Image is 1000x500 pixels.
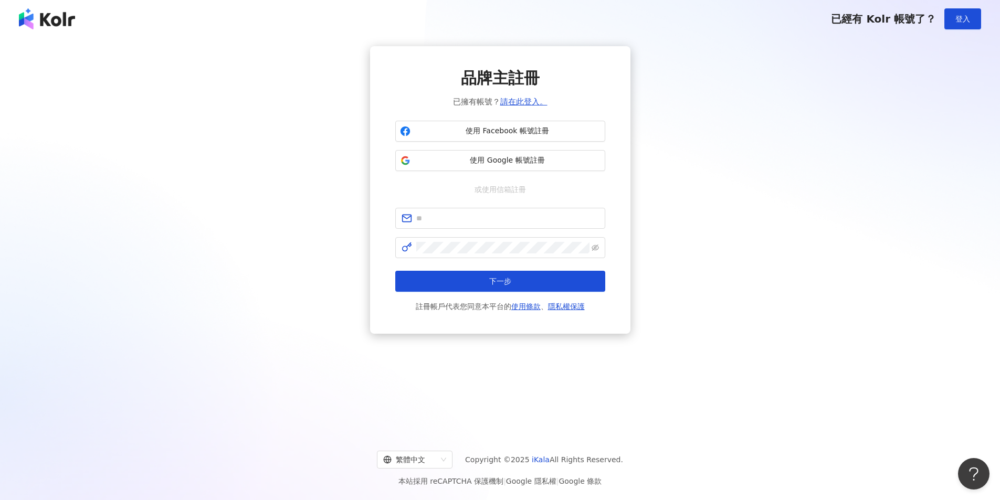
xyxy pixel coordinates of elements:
[506,477,556,485] a: Google 隱私權
[453,95,548,108] span: 已擁有帳號？
[461,67,540,89] span: 品牌主註冊
[511,302,541,311] a: 使用條款
[503,477,506,485] span: |
[532,455,550,464] a: iKala
[415,155,601,166] span: 使用 Google 帳號註冊
[395,150,605,171] button: 使用 Google 帳號註冊
[559,477,602,485] a: Google 條款
[592,244,599,251] span: eye-invisible
[500,97,548,107] a: 請在此登入。
[548,302,585,311] a: 隱私權保護
[415,126,601,136] span: 使用 Facebook 帳號註冊
[395,271,605,292] button: 下一步
[958,458,990,490] iframe: Help Scout Beacon - Open
[831,13,936,25] span: 已經有 Kolr 帳號了？
[383,451,437,468] div: 繁體中文
[467,184,533,195] span: 或使用信箱註冊
[489,277,511,285] span: 下一步
[398,475,602,487] span: 本站採用 reCAPTCHA 保護機制
[955,15,970,23] span: 登入
[416,300,585,313] span: 註冊帳戶代表您同意本平台的 、
[19,8,75,29] img: logo
[556,477,559,485] span: |
[465,453,623,466] span: Copyright © 2025 All Rights Reserved.
[395,121,605,142] button: 使用 Facebook 帳號註冊
[944,8,981,29] button: 登入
